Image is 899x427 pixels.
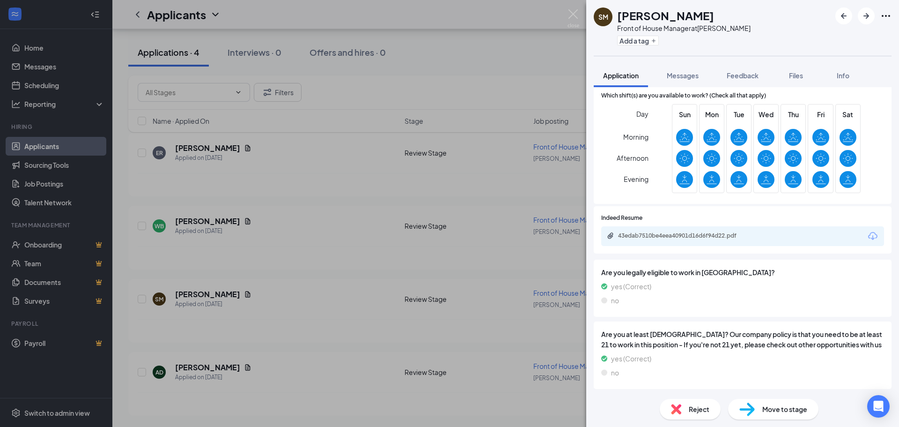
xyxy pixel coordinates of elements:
span: Thu [785,109,802,120]
span: Afternoon [617,150,648,166]
span: Tue [730,109,747,120]
svg: ArrowRight [861,10,872,22]
span: Feedback [727,71,759,80]
span: Messages [667,71,699,80]
span: Sun [676,109,693,120]
svg: Ellipses [880,10,892,22]
div: SM [598,12,608,22]
svg: Paperclip [607,232,614,240]
svg: Plus [651,38,656,44]
button: PlusAdd a tag [617,36,659,45]
span: Mon [703,109,720,120]
span: no [611,295,619,306]
span: Move to stage [762,404,807,414]
span: Evening [624,171,648,187]
span: Info [837,71,849,80]
div: Open Intercom Messenger [867,395,890,418]
span: Morning [623,128,648,145]
span: Day [636,109,648,119]
div: Front of House Manager at [PERSON_NAME] [617,23,751,33]
svg: Download [867,231,878,242]
span: Are you legally eligible to work in [GEOGRAPHIC_DATA]? [601,267,884,277]
span: Which shift(s) are you available to work? (Check all that apply) [601,91,766,100]
span: Files [789,71,803,80]
svg: ArrowLeftNew [838,10,849,22]
h1: [PERSON_NAME] [617,7,714,23]
button: ArrowRight [858,7,875,24]
span: Are you at least [DEMOGRAPHIC_DATA]? Our company policy is that you need to be at least 21 to wor... [601,329,884,350]
a: Paperclip43edab7510be4eea40901d16d6f94d22.pdf [607,232,759,241]
span: Sat [840,109,856,120]
span: Fri [812,109,829,120]
span: Wed [758,109,774,120]
div: 43edab7510be4eea40901d16d6f94d22.pdf [618,232,749,240]
span: no [611,367,619,378]
span: yes (Correct) [611,353,651,364]
span: Indeed Resume [601,214,642,223]
span: Application [603,71,639,80]
span: Reject [689,404,709,414]
button: ArrowLeftNew [835,7,852,24]
span: yes (Correct) [611,281,651,292]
